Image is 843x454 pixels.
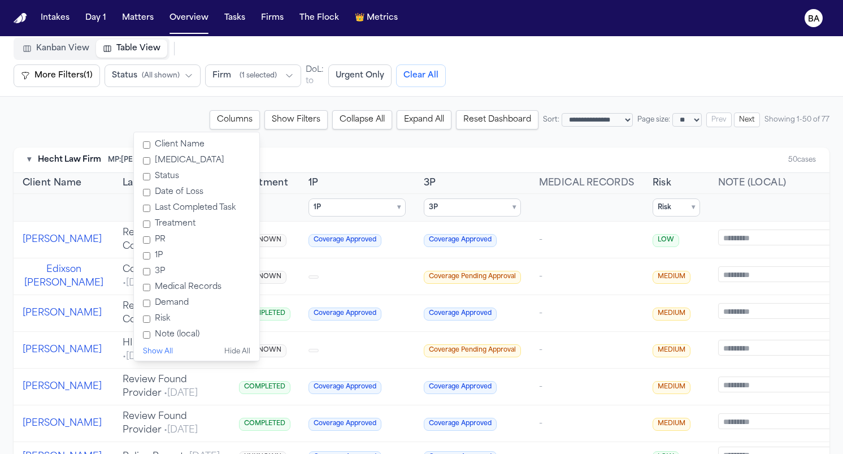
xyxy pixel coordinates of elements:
button: crownMetrics [350,8,402,28]
button: Status(All shown) [105,64,201,87]
span: Conduct Intake [123,265,192,288]
button: [PERSON_NAME] [23,380,102,394]
span: COMPLETED [239,381,290,394]
span: Coverage Approved [308,308,381,321]
input: Treatment [143,220,150,228]
span: COMPLETED [239,308,290,321]
span: Showing 1-50 of 77 [764,115,829,124]
label: Note (local) [138,327,255,343]
button: Prev [706,113,732,127]
input: Risk [143,315,150,323]
span: Status [112,70,137,81]
input: Client Name [143,141,150,149]
button: Edixson [PERSON_NAME] [23,263,105,290]
button: [PERSON_NAME] [23,233,102,247]
span: Coverage Approved [308,418,381,431]
button: Client Name [23,176,81,190]
span: - [539,272,542,281]
legend: DoL: [306,64,324,76]
span: Sort: [543,115,559,124]
button: The Flock [295,8,344,28]
span: Coverage Approved [424,381,497,394]
input: [MEDICAL_DATA] [143,157,150,165]
button: Treatment [239,176,289,190]
span: • [DATE] [123,279,157,288]
button: Hide All [224,347,250,356]
button: Columns [210,110,260,129]
span: Coverage Approved [424,308,497,321]
button: Expand All [397,110,451,129]
label: [MEDICAL_DATA] [138,153,255,168]
span: UNKNOWN [239,234,286,247]
span: LOW [653,234,679,247]
label: Risk [138,311,255,327]
span: Coverage Approved [424,418,497,431]
span: Kanban View [36,43,89,54]
span: MP: [PERSON_NAME] [108,155,181,165]
input: Last Completed Task [143,205,150,212]
input: PR [143,236,150,244]
span: - [539,419,542,428]
span: 3P [424,176,436,190]
span: ▾ [397,203,401,212]
button: Reset Dashboard [456,110,538,129]
select: Page size [672,113,702,127]
input: Status [143,173,150,180]
button: Collapse All [332,110,392,129]
span: Medical Records [539,179,635,188]
span: Coverage Pending Approval [424,344,521,357]
span: • [DATE] [162,426,198,435]
button: Tasks [220,8,250,28]
button: 1P [308,176,319,190]
span: ▾ [692,203,695,212]
span: Review Found Coverage [123,302,203,325]
select: Sort [562,113,633,127]
input: 3P [143,268,150,275]
button: [PERSON_NAME] [23,343,102,357]
label: 1P [138,248,255,263]
span: Firm [212,70,231,81]
button: Day 1 [81,8,111,28]
button: Matters [118,8,158,28]
label: Client Name [138,137,255,153]
span: UNKNOWN [239,344,286,357]
img: Finch Logo [14,13,27,24]
label: Date of Loss [138,184,255,200]
span: Review Found Provider [123,375,198,398]
a: Firms [257,8,288,28]
span: UNKNOWN [239,271,286,284]
span: Note (local) [718,179,786,188]
button: Urgent Only [328,64,392,87]
a: Home [14,13,27,24]
label: Medical Records [138,279,255,295]
span: Last Completed Task [123,176,221,190]
span: MEDIUM [653,271,690,284]
span: Hecht Law Firm [38,154,101,166]
span: MEDIUM [653,418,690,431]
span: Coverage Approved [308,381,381,394]
span: HIPAA Directive [123,339,195,361]
button: More Filters(1) [14,64,100,87]
button: Show All [143,347,173,356]
span: ( All shown ) [142,71,180,80]
button: Overview [165,8,213,28]
span: ( 1 selected ) [240,71,277,80]
input: 1P [143,252,150,260]
input: Medical Records [143,284,150,291]
span: to [306,76,314,87]
span: • [DATE] [162,389,198,398]
button: [PERSON_NAME] [23,306,102,320]
button: Firm(1 selected) [205,64,301,87]
span: Review Found Provider [123,412,198,435]
button: Kanban View [16,40,96,58]
button: Intakes [36,8,74,28]
summary: Risk ▾ [653,198,700,217]
span: - [539,309,542,318]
